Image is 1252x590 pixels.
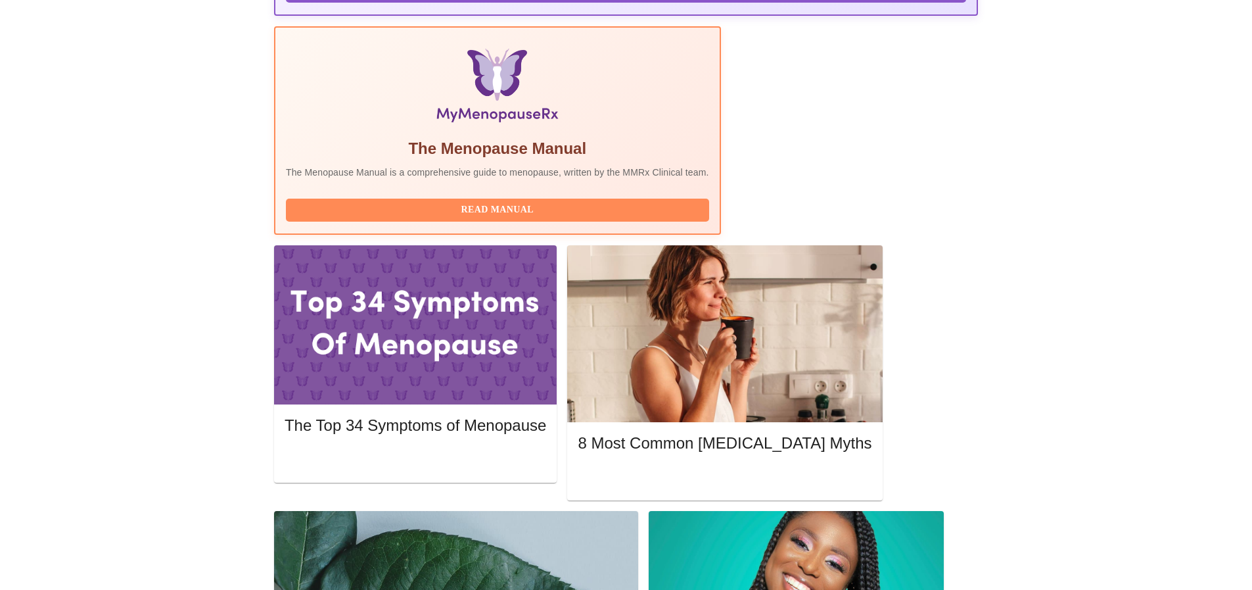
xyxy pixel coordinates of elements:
[591,470,858,486] span: Read More
[286,199,709,222] button: Read Manual
[578,471,875,482] a: Read More
[286,138,709,159] h5: The Menopause Manual
[298,451,533,468] span: Read More
[285,415,546,436] h5: The Top 34 Symptoms of Menopause
[285,453,549,464] a: Read More
[285,448,546,471] button: Read More
[353,49,641,128] img: Menopause Manual
[578,466,871,489] button: Read More
[578,433,871,454] h5: 8 Most Common [MEDICAL_DATA] Myths
[286,203,712,214] a: Read Manual
[299,202,696,218] span: Read Manual
[286,166,709,179] p: The Menopause Manual is a comprehensive guide to menopause, written by the MMRx Clinical team.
